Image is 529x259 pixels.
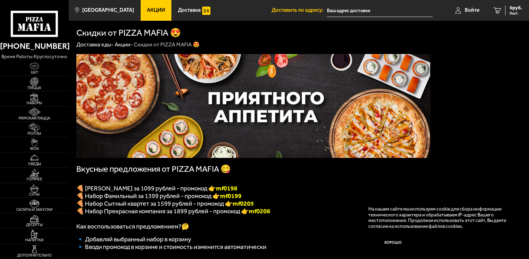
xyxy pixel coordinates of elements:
[115,41,133,48] a: Акции-
[368,206,512,229] p: На нашем сайте мы используем cookie для сбора информации технического характера и обрабатываем IP...
[76,185,237,192] span: 🍕 [PERSON_NAME] за 1099 рублей - промокод 👉
[220,192,242,200] b: mf0199
[272,8,327,13] span: Доставить по адресу:
[327,4,433,17] input: Ваш адрес доставки
[82,8,134,13] span: [GEOGRAPHIC_DATA]
[233,200,254,207] b: mf0205
[76,200,254,207] span: 🍕 Набор Сытный квартет за 1599 рублей - промокод 👉
[76,223,189,230] span: Как воспользоваться предложением?🤔
[76,54,430,158] img: 1024x1024
[76,235,191,243] span: 🔹 Добавляй выбранный набор в корзину
[249,207,270,215] span: mf0208
[510,11,522,15] span: 0 шт.
[76,207,249,215] span: 🍕 Набор Прекрасная компания за 1899 рублей - промокод 👉
[178,8,201,13] span: Доставка
[216,185,237,192] font: mf0198
[134,41,200,48] div: Скидки от PIZZA MAFIA 😍
[368,234,418,251] button: Хорошо
[76,28,181,37] h1: Скидки от PIZZA MAFIA 😍
[76,192,242,200] span: 🍕 Набор Фамильный за 1399 рублей - промокод 👉
[202,7,210,15] img: 15daf4d41897b9f0e9f617042186c801.svg
[76,41,114,48] a: Доставка еды-
[147,8,165,13] span: Акции
[76,243,266,251] span: 🔹 Вводи промокод в корзине и стоимость изменится автоматически
[76,164,231,174] span: Вкусные предложения от PIZZA MAFIA 😋
[465,8,480,13] span: Войти
[510,6,522,10] span: 0 руб.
